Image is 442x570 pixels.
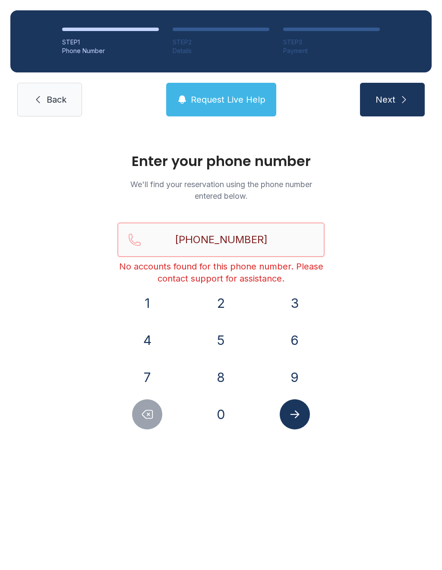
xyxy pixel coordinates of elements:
[206,325,236,355] button: 5
[280,399,310,429] button: Submit lookup form
[132,325,162,355] button: 4
[117,222,325,257] input: Reservation phone number
[206,362,236,392] button: 8
[62,47,159,55] div: Phone Number
[117,154,325,168] h1: Enter your phone number
[280,288,310,318] button: 3
[62,38,159,47] div: STEP 1
[173,38,269,47] div: STEP 2
[280,325,310,355] button: 6
[47,94,66,106] span: Back
[173,47,269,55] div: Details
[206,399,236,429] button: 0
[206,288,236,318] button: 2
[280,362,310,392] button: 9
[132,362,162,392] button: 7
[117,179,325,202] p: We'll find your reservation using the phone number entered below.
[376,94,395,106] span: Next
[283,47,380,55] div: Payment
[132,399,162,429] button: Delete number
[132,288,162,318] button: 1
[283,38,380,47] div: STEP 3
[117,260,325,285] div: No accounts found for this phone number. Please contact support for assistance.
[191,94,265,106] span: Request Live Help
